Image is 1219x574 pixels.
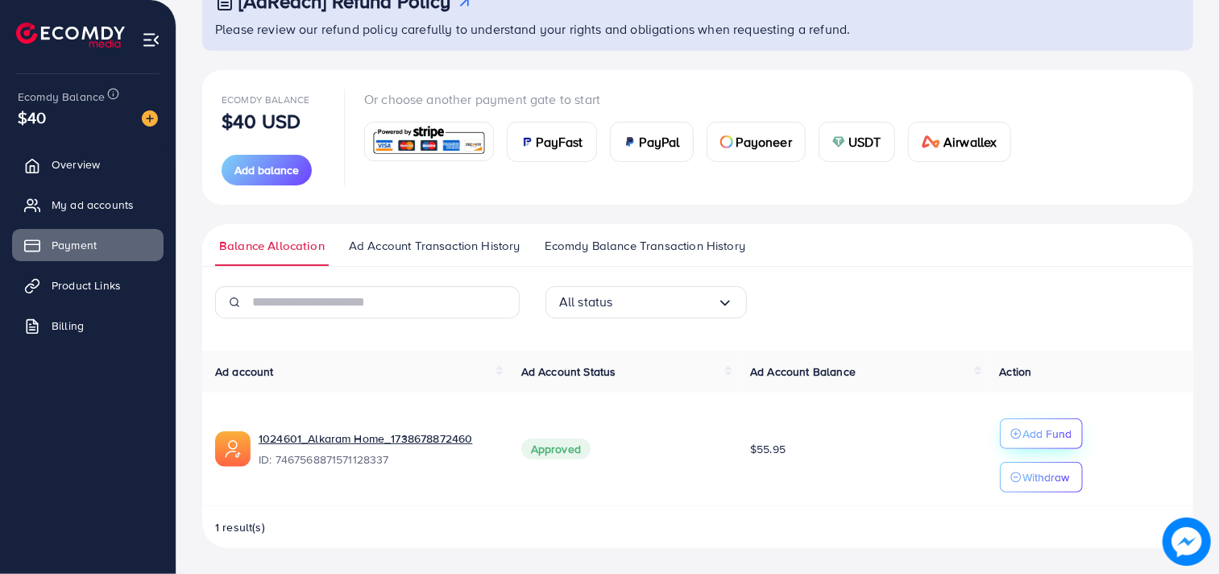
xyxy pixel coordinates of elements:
[52,318,84,334] span: Billing
[537,132,583,152] span: PayFast
[832,135,845,148] img: card
[259,430,495,447] a: 1024601_Alkaram Home_1738678872460
[12,229,164,261] a: Payment
[750,364,856,380] span: Ad Account Balance
[142,31,160,49] img: menu
[52,197,134,213] span: My ad accounts
[1000,418,1083,449] button: Add Fund
[545,286,747,318] div: Search for option
[1023,424,1072,443] p: Add Fund
[215,364,274,380] span: Ad account
[908,122,1011,162] a: cardAirwallex
[215,19,1184,39] p: Please review our refund policy carefully to understand your rights and obligations when requesti...
[12,269,164,302] a: Product Links
[1023,468,1070,487] p: Withdraw
[12,310,164,342] a: Billing
[12,148,164,181] a: Overview
[364,122,494,161] a: card
[1000,364,1032,380] span: Action
[545,237,745,255] span: Ecomdy Balance Transaction History
[52,156,100,173] span: Overview
[750,441,786,457] span: $55.95
[1163,518,1211,566] img: image
[234,162,299,178] span: Add balance
[142,110,158,127] img: image
[18,89,105,105] span: Ecomdy Balance
[922,135,941,148] img: card
[18,106,46,129] span: $40
[52,277,121,293] span: Product Links
[707,122,806,162] a: cardPayoneer
[943,132,997,152] span: Airwallex
[559,289,613,314] span: All status
[222,155,312,185] button: Add balance
[720,135,733,148] img: card
[364,89,1024,109] p: Or choose another payment gate to start
[521,439,591,460] span: Approved
[1000,462,1083,493] button: Withdraw
[624,135,636,148] img: card
[349,237,520,255] span: Ad Account Transaction History
[507,122,597,162] a: cardPayFast
[215,519,265,535] span: 1 result(s)
[12,189,164,221] a: My ad accounts
[219,237,325,255] span: Balance Allocation
[819,122,895,162] a: cardUSDT
[520,135,533,148] img: card
[736,132,792,152] span: Payoneer
[848,132,881,152] span: USDT
[521,364,616,380] span: Ad Account Status
[640,132,680,152] span: PayPal
[52,237,97,253] span: Payment
[222,111,301,131] p: $40 USD
[610,122,694,162] a: cardPayPal
[370,124,488,159] img: card
[259,451,495,468] span: ID: 7467568871571128337
[16,23,125,48] img: logo
[222,93,309,106] span: Ecomdy Balance
[613,289,717,314] input: Search for option
[215,431,251,467] img: ic-ads-acc.e4c84228.svg
[259,430,495,468] div: <span class='underline'>1024601_Alkaram Home_1738678872460</span></br>7467568871571128337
